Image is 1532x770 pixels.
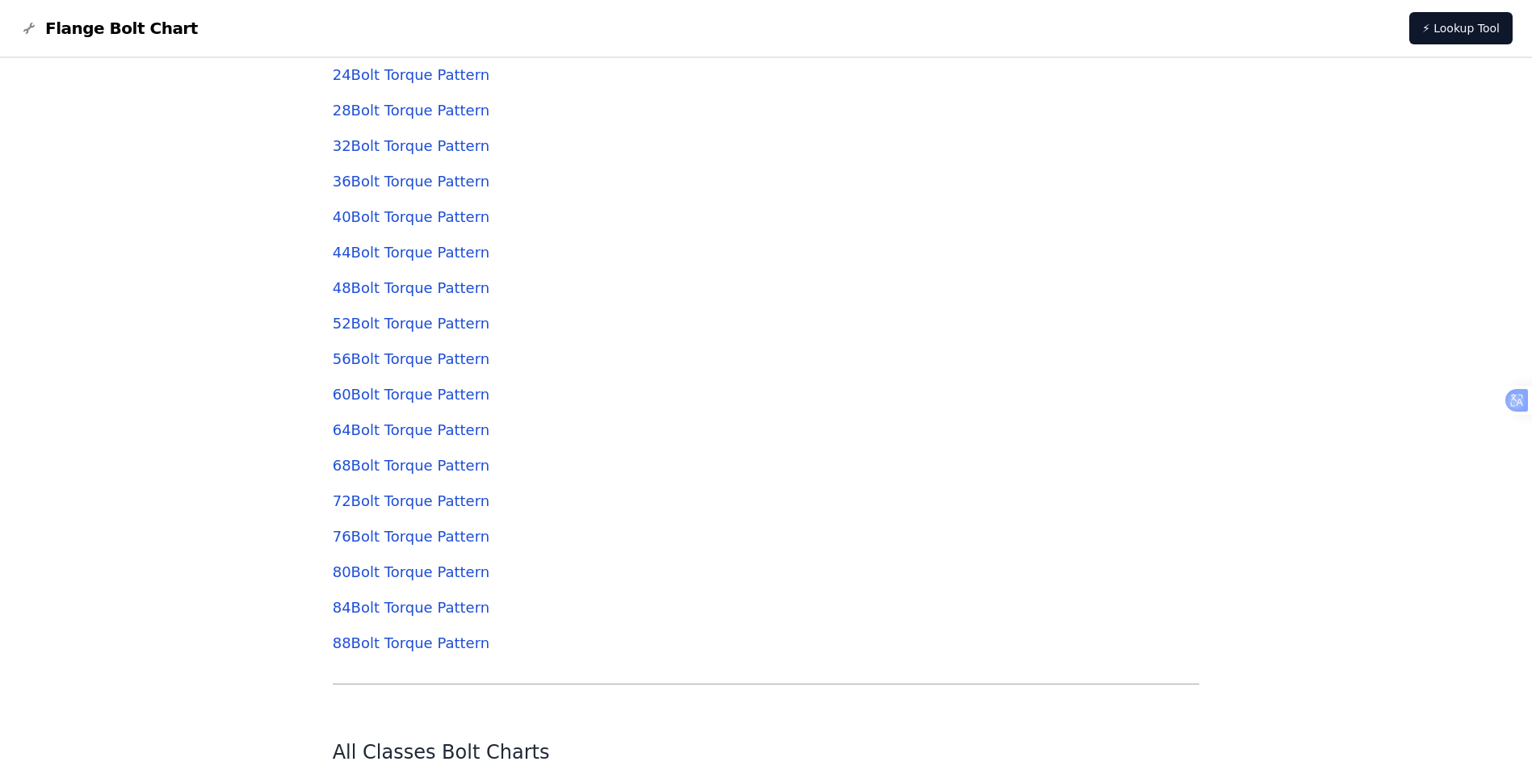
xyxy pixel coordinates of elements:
[333,421,489,438] a: 64Bolt Torque Pattern
[333,492,489,509] a: 72Bolt Torque Pattern
[19,17,198,40] a: Flange Bolt Chart LogoFlange Bolt Chart
[333,350,489,367] a: 56Bolt Torque Pattern
[19,19,39,38] img: Flange Bolt Chart Logo
[333,741,550,764] a: All Classes Bolt Charts
[333,386,489,403] a: 60Bolt Torque Pattern
[333,137,489,154] a: 32Bolt Torque Pattern
[333,244,489,261] a: 44Bolt Torque Pattern
[1409,12,1513,44] a: ⚡ Lookup Tool
[333,599,489,616] a: 84Bolt Torque Pattern
[333,528,489,545] a: 76Bolt Torque Pattern
[333,173,489,190] a: 36Bolt Torque Pattern
[333,315,489,332] a: 52Bolt Torque Pattern
[45,17,198,40] span: Flange Bolt Chart
[333,102,489,119] a: 28Bolt Torque Pattern
[333,563,489,580] a: 80Bolt Torque Pattern
[333,208,489,225] a: 40Bolt Torque Pattern
[333,457,489,474] a: 68Bolt Torque Pattern
[333,66,489,83] a: 24Bolt Torque Pattern
[333,634,489,651] a: 88Bolt Torque Pattern
[333,279,489,296] a: 48Bolt Torque Pattern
